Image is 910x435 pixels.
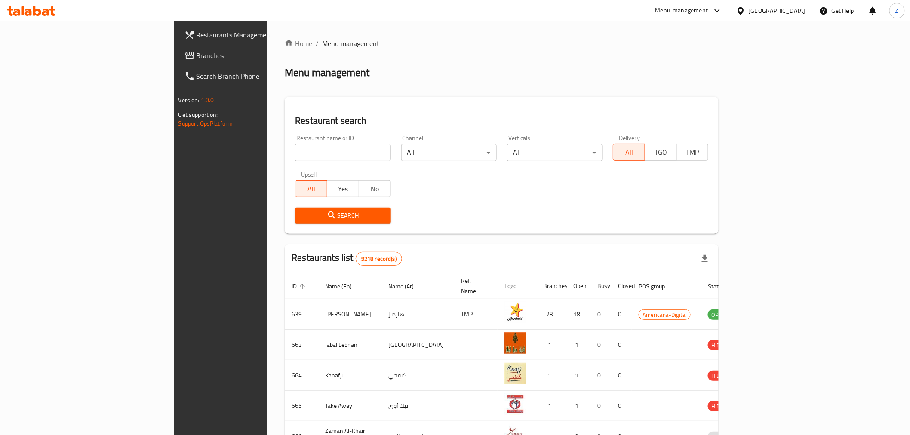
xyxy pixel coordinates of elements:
[285,38,719,49] nav: breadcrumb
[536,330,566,360] td: 1
[178,118,233,129] a: Support.OpsPlatform
[331,183,356,195] span: Yes
[401,144,497,161] div: All
[197,50,319,61] span: Branches
[611,330,632,360] td: 0
[611,273,632,299] th: Closed
[359,180,391,197] button: No
[566,330,590,360] td: 1
[639,310,690,320] span: Americana-Digital
[590,360,611,391] td: 0
[295,208,390,224] button: Search
[454,299,498,330] td: TMP
[708,310,729,320] span: OPEN
[590,299,611,330] td: 0
[504,363,526,384] img: Kanafji
[381,330,454,360] td: [GEOGRAPHIC_DATA]
[327,180,359,197] button: Yes
[708,281,736,291] span: Status
[536,273,566,299] th: Branches
[325,281,363,291] span: Name (En)
[613,144,645,161] button: All
[498,273,536,299] th: Logo
[536,299,566,330] td: 23
[292,281,308,291] span: ID
[356,252,402,266] div: Total records count
[295,114,708,127] h2: Restaurant search
[197,30,319,40] span: Restaurants Management
[292,251,402,266] h2: Restaurants list
[285,66,369,80] h2: Menu management
[566,391,590,421] td: 1
[295,144,390,161] input: Search for restaurant name or ID..
[295,180,327,197] button: All
[318,391,381,421] td: Take Away
[318,330,381,360] td: Jabal Lebnan
[708,401,734,411] span: HIDDEN
[676,144,709,161] button: TMP
[590,330,611,360] td: 0
[695,248,715,269] div: Export file
[381,360,454,391] td: كنفجي
[708,340,734,350] span: HIDDEN
[381,299,454,330] td: هارديز
[504,302,526,323] img: Hardee's
[895,6,899,15] span: Z
[590,391,611,421] td: 0
[322,38,379,49] span: Menu management
[536,360,566,391] td: 1
[536,391,566,421] td: 1
[178,45,326,66] a: Branches
[507,144,603,161] div: All
[611,391,632,421] td: 0
[649,146,673,159] span: TGO
[566,273,590,299] th: Open
[302,210,384,221] span: Search
[566,360,590,391] td: 1
[178,66,326,86] a: Search Branch Phone
[318,299,381,330] td: [PERSON_NAME]
[619,135,640,141] label: Delivery
[655,6,708,16] div: Menu-management
[178,95,200,106] span: Version:
[590,273,611,299] th: Busy
[611,299,632,330] td: 0
[708,340,734,350] div: HIDDEN
[301,172,317,178] label: Upsell
[639,281,676,291] span: POS group
[201,95,214,106] span: 1.0.0
[617,146,642,159] span: All
[356,255,402,263] span: 9218 record(s)
[197,71,319,81] span: Search Branch Phone
[381,391,454,421] td: تيك آوي
[299,183,324,195] span: All
[461,276,487,296] span: Ref. Name
[749,6,805,15] div: [GEOGRAPHIC_DATA]
[504,393,526,415] img: Take Away
[363,183,387,195] span: No
[504,332,526,354] img: Jabal Lebnan
[680,146,705,159] span: TMP
[178,109,218,120] span: Get support on:
[178,25,326,45] a: Restaurants Management
[566,299,590,330] td: 18
[611,360,632,391] td: 0
[388,281,425,291] span: Name (Ar)
[318,360,381,391] td: Kanafji
[708,371,734,381] span: HIDDEN
[708,401,734,411] div: HIDDEN
[645,144,677,161] button: TGO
